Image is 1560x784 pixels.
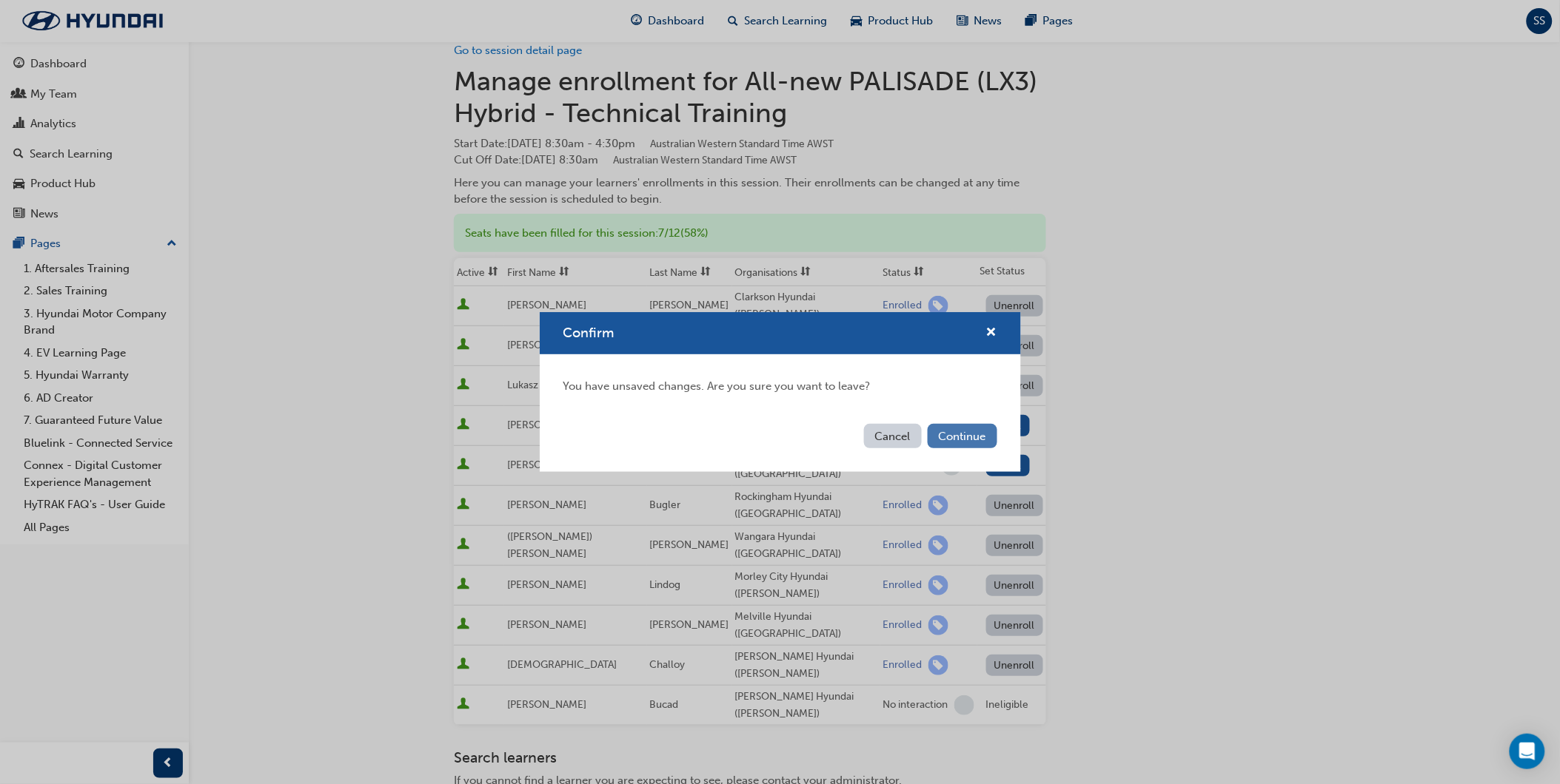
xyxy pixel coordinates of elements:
[864,424,922,448] button: Cancel
[928,424,997,448] button: Continue
[1510,734,1545,769] div: Open Intercom Messenger
[563,325,615,341] span: Confirm
[540,312,1021,472] div: Confirm
[540,354,1021,419] div: You have unsaved changes. Are you sure you want to leave?
[986,324,997,342] button: cross-icon
[986,327,997,340] span: cross-icon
